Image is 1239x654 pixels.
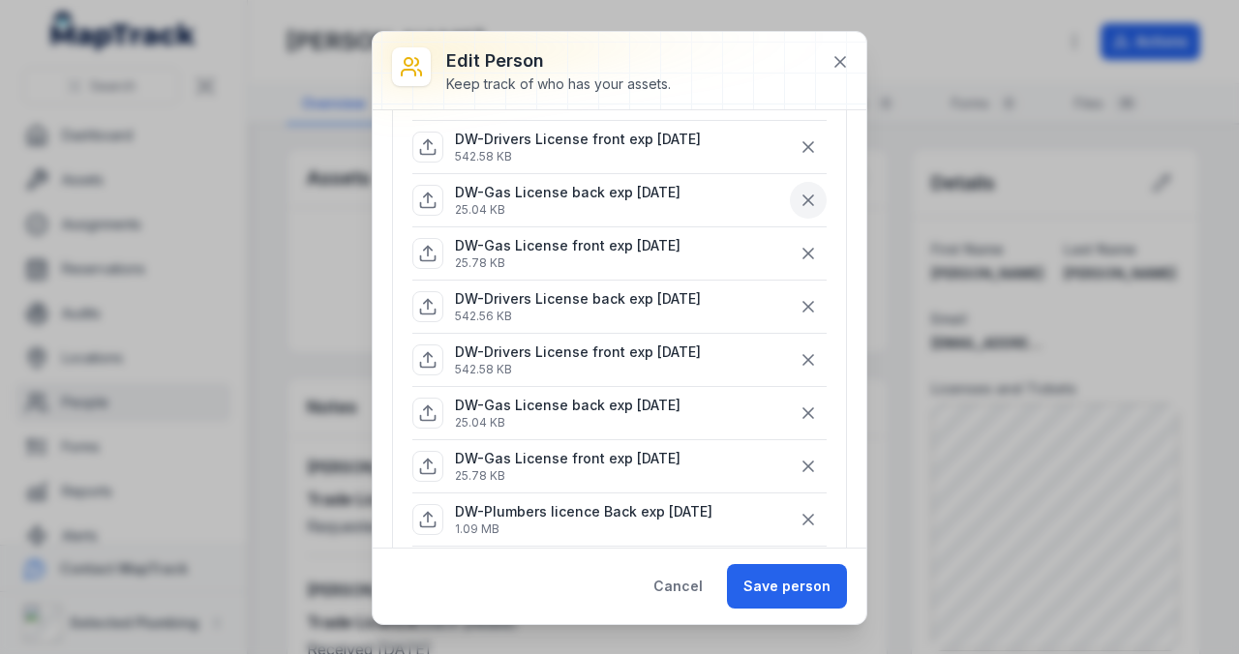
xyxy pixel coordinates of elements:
[455,130,701,149] p: DW-Drivers License front exp [DATE]
[455,236,680,255] p: DW-Gas License front exp [DATE]
[446,47,671,74] h3: Edit person
[455,309,701,324] p: 542.56 KB
[455,289,701,309] p: DW-Drivers License back exp [DATE]
[455,342,701,362] p: DW-Drivers License front exp [DATE]
[455,362,701,377] p: 542.58 KB
[455,415,680,431] p: 25.04 KB
[455,202,680,218] p: 25.04 KB
[637,564,719,609] button: Cancel
[455,468,680,484] p: 25.78 KB
[455,449,680,468] p: DW-Gas License front exp [DATE]
[446,74,671,94] div: Keep track of who has your assets.
[455,149,701,164] p: 542.58 KB
[455,396,680,415] p: DW-Gas License back exp [DATE]
[455,183,680,202] p: DW-Gas License back exp [DATE]
[455,255,680,271] p: 25.78 KB
[727,564,847,609] button: Save person
[455,502,712,521] p: DW-Plumbers licence Back exp [DATE]
[455,521,712,537] p: 1.09 MB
